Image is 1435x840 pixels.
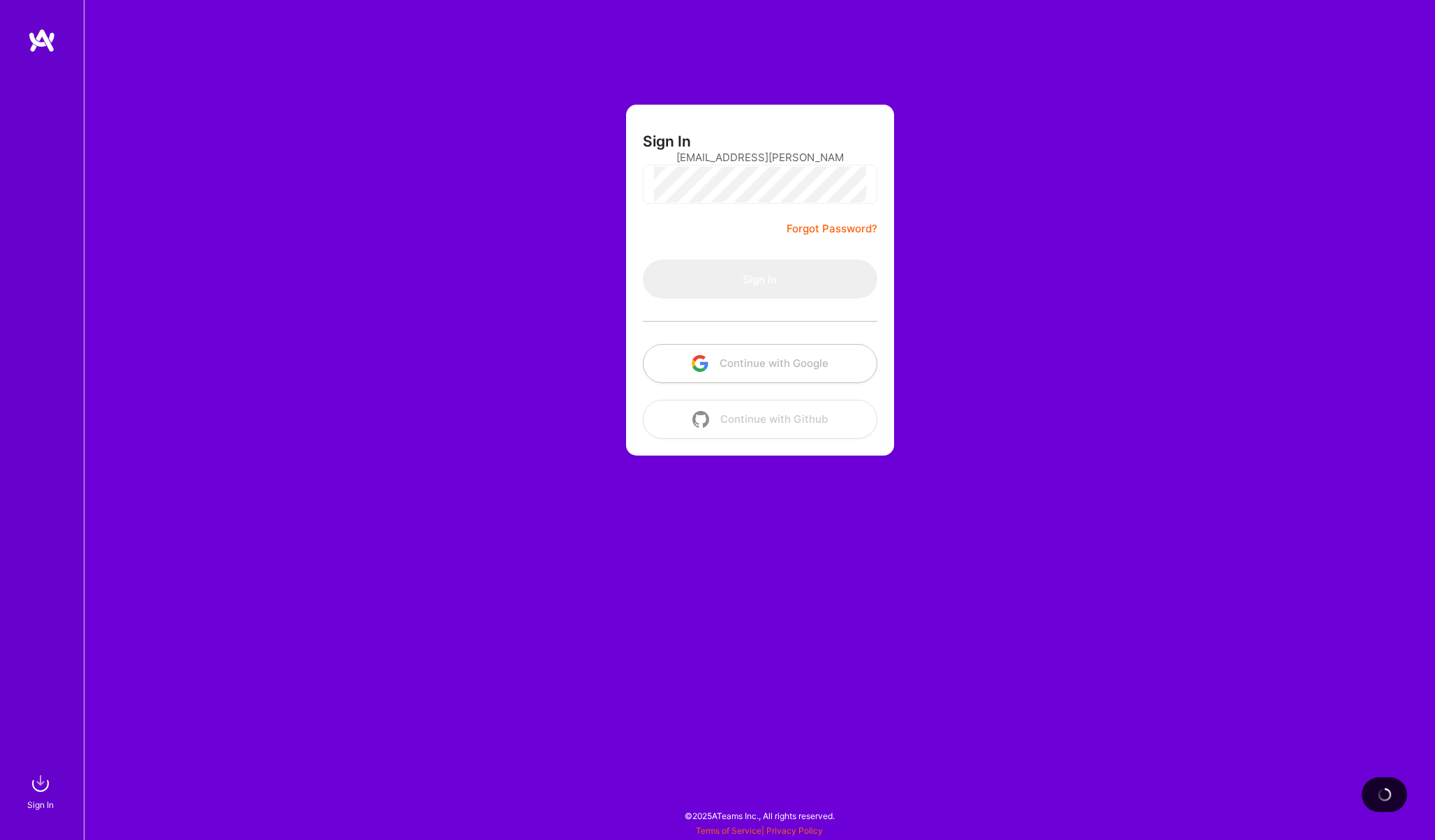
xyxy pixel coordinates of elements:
[696,825,823,836] span: |
[29,770,54,812] a: sign inSign In
[27,770,54,797] img: sign in
[692,355,708,372] img: icon
[27,797,54,812] div: Sign In
[84,798,1435,833] div: © 2025 ATeams Inc., All rights reserved.
[676,140,844,175] input: Email...
[643,344,877,383] button: Continue with Google
[643,400,877,439] button: Continue with Github
[28,28,56,53] img: logo
[696,825,761,836] a: Terms of Service
[643,260,877,299] button: Sign In
[643,133,691,150] h3: Sign In
[1376,786,1393,803] img: loading
[787,220,877,237] a: Forgot Password?
[766,825,823,836] a: Privacy Policy
[692,411,709,428] img: icon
